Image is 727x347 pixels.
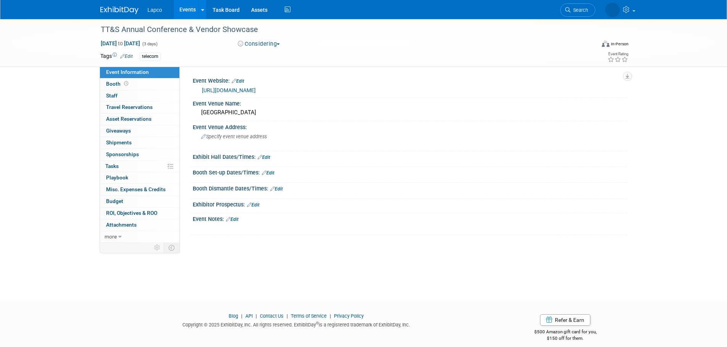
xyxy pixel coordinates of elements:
div: Event Venue Address: [193,122,627,131]
div: Event Notes: [193,213,627,223]
div: Exhibitor Prospectus: [193,199,627,209]
a: ROI, Objectives & ROO [100,208,179,219]
span: Event Information [106,69,149,75]
a: Search [560,3,595,17]
a: Tasks [100,161,179,172]
a: Edit [262,170,274,176]
span: Booth [106,81,130,87]
a: Blog [229,313,238,319]
span: to [117,40,124,46]
img: Tiffany Giroir [605,3,620,17]
a: Attachments [100,219,179,231]
a: Staff [100,90,179,102]
a: Edit [270,186,283,192]
div: In-Person [611,41,629,47]
a: Edit [232,78,244,84]
a: Privacy Policy [334,313,364,319]
div: Booth Dismantle Dates/Times: [193,183,627,193]
a: Refer & Earn [540,314,590,326]
span: Attachments [106,222,137,228]
div: [GEOGRAPHIC_DATA] [198,107,621,118]
a: Travel Reservations [100,102,179,113]
div: Copyright © 2025 ExhibitDay, Inc. All rights reserved. ExhibitDay is a registered trademark of Ex... [100,320,493,328]
span: Travel Reservations [106,104,153,110]
span: Misc. Expenses & Credits [106,186,166,192]
div: Event Rating [608,52,628,56]
span: | [285,313,290,319]
span: more [105,233,117,240]
div: Event Website: [193,75,627,85]
span: Staff [106,93,118,99]
div: Exhibit Hall Dates/Times: [193,151,627,161]
td: Personalize Event Tab Strip [151,243,164,253]
a: Edit [258,155,270,160]
span: Booth not reserved yet [123,81,130,86]
span: Sponsorships [106,151,139,157]
a: Budget [100,196,179,207]
td: Toggle Event Tabs [164,243,179,253]
a: Edit [226,217,239,222]
a: [URL][DOMAIN_NAME] [202,87,256,93]
div: $150 off for them. [504,335,627,342]
span: Asset Reservations [106,116,152,122]
span: | [328,313,333,319]
div: TT&S Annual Conference & Vendor Showcase [98,23,584,37]
span: Lapco [148,7,162,13]
a: Playbook [100,172,179,184]
div: Event Venue Name: [193,98,627,107]
a: Giveaways [100,125,179,137]
div: telecom [140,53,161,61]
a: Contact Us [260,313,284,319]
div: $500 Amazon gift card for you, [504,324,627,341]
a: Event Information [100,67,179,78]
a: Sponsorships [100,149,179,160]
img: Format-Inperson.png [602,41,609,47]
a: more [100,231,179,243]
a: API [245,313,253,319]
td: Tags [100,52,133,61]
span: Search [571,7,588,13]
a: Booth [100,78,179,90]
img: ExhibitDay [100,6,139,14]
span: Playbook [106,174,128,181]
span: | [254,313,259,319]
a: Edit [247,202,260,208]
span: [DATE] [DATE] [100,40,140,47]
a: Asset Reservations [100,114,179,125]
span: (3 days) [142,42,158,46]
span: Tasks [105,163,119,169]
a: Terms of Service [291,313,327,319]
span: | [239,313,244,319]
button: Considering [235,40,283,48]
a: Shipments [100,137,179,149]
span: Giveaways [106,128,131,134]
a: Misc. Expenses & Credits [100,184,179,195]
sup: ® [316,321,319,325]
span: ROI, Objectives & ROO [106,210,157,216]
span: Specify event venue address [201,134,267,139]
span: Budget [106,198,123,204]
div: Event Format [550,40,629,51]
span: Shipments [106,139,132,146]
a: Edit [120,54,133,59]
div: Booth Set-up Dates/Times: [193,167,627,177]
